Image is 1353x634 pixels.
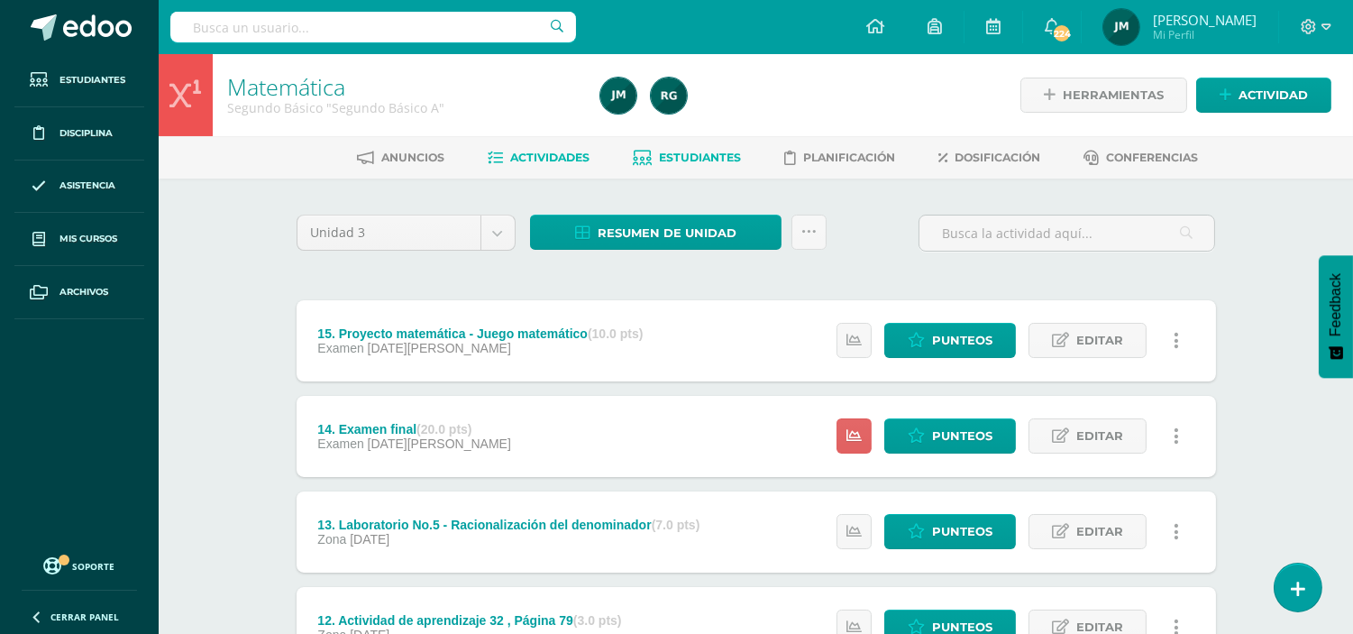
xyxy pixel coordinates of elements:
span: Dosificación [955,151,1040,164]
span: Unidad 3 [311,216,467,250]
a: Asistencia [14,161,144,214]
input: Busca la actividad aquí... [919,216,1214,251]
span: Soporte [73,560,115,573]
span: Asistencia [59,179,115,193]
a: Resumen de unidad [530,215,782,250]
span: Editar [1076,419,1123,453]
span: Punteos [932,419,992,453]
span: Anuncios [381,151,444,164]
a: Estudiantes [633,143,741,172]
a: Punteos [884,418,1016,454]
span: Estudiantes [59,73,125,87]
a: Punteos [884,514,1016,549]
a: Unidad 3 [297,216,515,250]
span: [PERSON_NAME] [1153,11,1257,29]
a: Planificación [784,143,895,172]
a: Actividad [1196,78,1331,113]
span: 224 [1052,23,1072,43]
button: Feedback - Mostrar encuesta [1319,255,1353,378]
span: Actividades [510,151,590,164]
strong: (10.0 pts) [588,326,643,341]
span: Planificación [803,151,895,164]
div: 13. Laboratorio No.5 - Racionalización del denominador [317,518,699,532]
div: 15. Proyecto matemática - Juego matemático [317,326,643,341]
span: [DATE][PERSON_NAME] [368,341,511,355]
span: [DATE] [350,532,389,547]
span: Editar [1076,324,1123,357]
span: Actividad [1239,78,1308,112]
img: e044b199acd34bf570a575bac584e1d1.png [651,78,687,114]
a: Soporte [22,553,137,577]
a: Archivos [14,266,144,319]
span: Resumen de unidad [598,216,736,250]
a: Disciplina [14,107,144,161]
a: Estudiantes [14,54,144,107]
a: Mis cursos [14,213,144,266]
a: Anuncios [357,143,444,172]
span: Conferencias [1106,151,1198,164]
a: Punteos [884,323,1016,358]
a: Conferencias [1083,143,1198,172]
strong: (20.0 pts) [416,422,471,436]
img: 12b7c84a092dbc0c2c2dfa63a40b0068.png [1103,9,1139,45]
span: Estudiantes [659,151,741,164]
div: 12. Actividad de aprendizaje 32 , Página 79 [317,613,621,628]
h1: Matemática [227,74,579,99]
span: Feedback [1328,273,1344,336]
a: Herramientas [1020,78,1187,113]
span: Archivos [59,285,108,299]
strong: (3.0 pts) [573,613,622,628]
strong: (7.0 pts) [652,518,700,532]
span: [DATE][PERSON_NAME] [368,436,511,451]
img: 12b7c84a092dbc0c2c2dfa63a40b0068.png [600,78,636,114]
a: Actividades [488,143,590,172]
span: Mis cursos [59,232,117,246]
div: Segundo Básico 'Segundo Básico A' [227,99,579,116]
input: Busca un usuario... [170,12,576,42]
span: Disciplina [59,126,113,141]
span: Punteos [932,515,992,548]
span: Cerrar panel [50,611,119,623]
a: Matemática [227,71,345,102]
span: Editar [1076,515,1123,548]
a: Dosificación [938,143,1040,172]
span: Zona [317,532,346,547]
span: Herramientas [1063,78,1164,112]
span: Mi Perfil [1153,27,1257,42]
span: Examen [317,341,363,355]
div: 14. Examen final [317,422,510,436]
span: Examen [317,436,363,451]
span: Punteos [932,324,992,357]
